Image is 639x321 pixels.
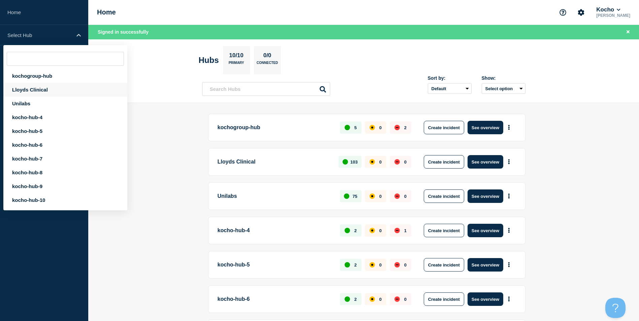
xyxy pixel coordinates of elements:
[202,82,330,96] input: Search Hubs
[394,228,400,233] div: down
[344,193,349,199] div: up
[379,194,382,199] p: 0
[424,155,464,169] button: Create incident
[218,292,332,306] p: kocho-hub-6
[345,228,350,233] div: up
[370,228,375,233] div: affected
[3,97,127,110] div: Unilabs
[261,52,274,61] p: 0/0
[404,125,407,130] p: 2
[218,155,331,169] p: Lloyds Clinical
[3,193,127,207] div: kocho-hub-10
[379,262,382,267] p: 0
[468,189,503,203] button: See overview
[3,152,127,166] div: kocho-hub-7
[505,156,513,168] button: More actions
[199,56,219,65] h2: Hubs
[350,159,358,165] p: 103
[379,297,382,302] p: 0
[370,125,375,130] div: affected
[424,224,464,237] button: Create incident
[370,193,375,199] div: affected
[229,61,244,68] p: Primary
[345,296,350,302] div: up
[218,121,332,134] p: kochogroup-hub
[556,5,570,20] button: Support
[424,121,464,134] button: Create incident
[3,124,127,138] div: kocho-hub-5
[345,125,350,130] div: up
[3,69,127,83] div: kochogroup-hub
[394,296,400,302] div: down
[505,259,513,271] button: More actions
[379,125,382,130] p: 0
[428,75,472,81] div: Sort by:
[424,258,464,272] button: Create incident
[379,159,382,165] p: 0
[624,28,632,36] button: Close banner
[379,228,382,233] p: 0
[394,262,400,267] div: down
[257,61,278,68] p: Connected
[354,262,357,267] p: 2
[605,298,626,318] iframe: Help Scout Beacon - Open
[424,292,464,306] button: Create incident
[468,258,503,272] button: See overview
[404,297,407,302] p: 0
[595,6,621,13] button: Kocho
[3,138,127,152] div: kocho-hub-6
[574,5,588,20] button: Account settings
[404,228,407,233] p: 1
[428,83,472,94] select: Sort by
[218,224,332,237] p: kocho-hub-4
[505,190,513,203] button: More actions
[468,292,503,306] button: See overview
[505,293,513,306] button: More actions
[595,13,632,18] p: [PERSON_NAME]
[370,159,375,165] div: affected
[404,194,407,199] p: 0
[354,297,357,302] p: 2
[370,296,375,302] div: affected
[424,189,464,203] button: Create incident
[218,189,332,203] p: Unilabs
[404,159,407,165] p: 0
[505,121,513,134] button: More actions
[394,159,400,165] div: down
[227,52,246,61] p: 10/10
[468,121,503,134] button: See overview
[354,125,357,130] p: 5
[394,125,400,130] div: down
[3,166,127,179] div: kocho-hub-8
[482,83,525,94] button: Select option
[482,75,525,81] div: Show:
[343,159,348,165] div: up
[394,193,400,199] div: down
[354,228,357,233] p: 2
[7,32,72,38] p: Select Hub
[98,29,149,35] span: Signed in successfully
[352,194,357,199] p: 75
[3,110,127,124] div: kocho-hub-4
[404,262,407,267] p: 0
[468,224,503,237] button: See overview
[3,83,127,97] div: Lloyds Clinical
[97,8,116,16] h1: Home
[3,179,127,193] div: kocho-hub-9
[505,224,513,237] button: More actions
[370,262,375,267] div: affected
[345,262,350,267] div: up
[468,155,503,169] button: See overview
[218,258,332,272] p: kocho-hub-5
